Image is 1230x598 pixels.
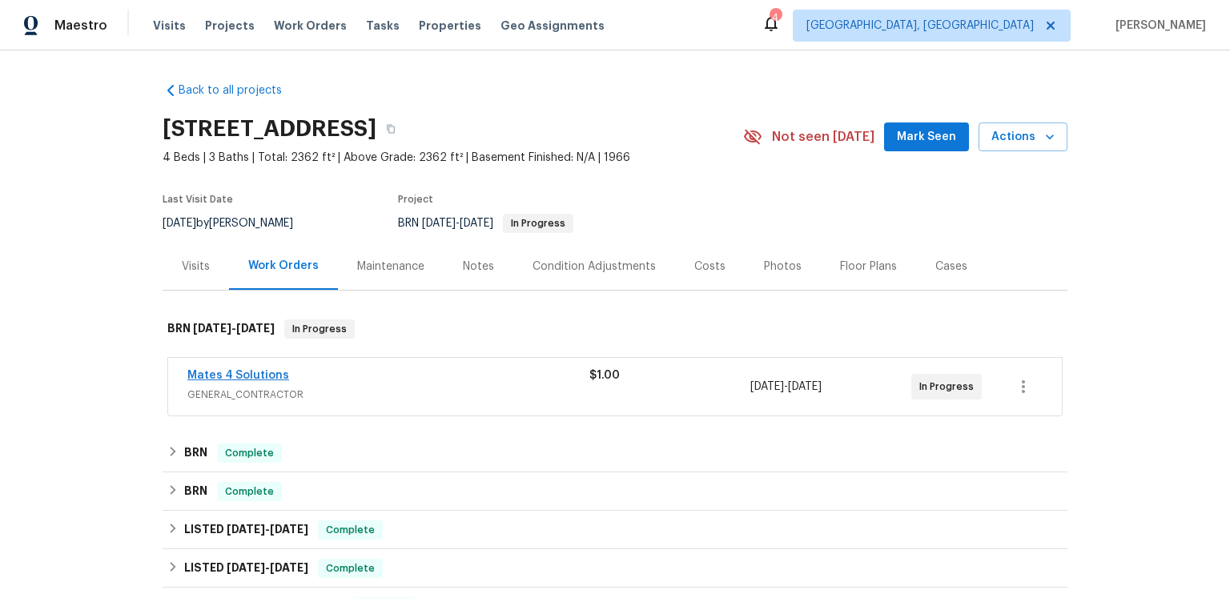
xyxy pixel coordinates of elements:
a: Back to all projects [163,82,316,98]
div: BRN Complete [163,472,1067,511]
span: Complete [219,445,280,461]
div: LISTED [DATE]-[DATE]Complete [163,511,1067,549]
span: [DATE] [193,323,231,334]
span: [DATE] [270,562,308,573]
span: Projects [205,18,255,34]
h6: BRN [167,319,275,339]
div: Maintenance [357,259,424,275]
div: Visits [182,259,210,275]
span: In Progress [919,379,980,395]
a: Mates 4 Solutions [187,370,289,381]
div: Notes [463,259,494,275]
span: [DATE] [227,524,265,535]
span: Complete [320,522,381,538]
h6: LISTED [184,520,308,540]
h2: [STREET_ADDRESS] [163,121,376,137]
span: [GEOGRAPHIC_DATA], [GEOGRAPHIC_DATA] [806,18,1034,34]
div: BRN Complete [163,434,1067,472]
div: Costs [694,259,726,275]
div: Cases [935,259,967,275]
span: In Progress [286,321,353,337]
span: - [422,218,493,229]
span: Work Orders [274,18,347,34]
span: - [750,379,822,395]
h6: BRN [184,443,207,463]
span: Not seen [DATE] [772,129,874,145]
span: Geo Assignments [500,18,605,34]
span: Mark Seen [897,127,956,147]
span: Complete [320,560,381,576]
span: Tasks [366,20,400,31]
span: [DATE] [422,218,456,229]
span: [DATE] [270,524,308,535]
span: - [227,562,308,573]
h6: LISTED [184,559,308,578]
span: [DATE] [236,323,275,334]
span: - [193,323,275,334]
div: Condition Adjustments [533,259,656,275]
div: Photos [764,259,802,275]
div: Work Orders [248,258,319,274]
div: BRN [DATE]-[DATE]In Progress [163,303,1067,355]
span: [DATE] [460,218,493,229]
span: - [227,524,308,535]
h6: BRN [184,482,207,501]
span: Project [398,195,433,204]
div: 4 [770,10,781,26]
span: Properties [419,18,481,34]
button: Actions [979,122,1067,152]
span: Actions [991,127,1055,147]
span: [DATE] [163,218,196,229]
span: Last Visit Date [163,195,233,204]
span: $1.00 [589,370,620,381]
div: LISTED [DATE]-[DATE]Complete [163,549,1067,588]
div: by [PERSON_NAME] [163,214,312,233]
span: [DATE] [788,381,822,392]
span: [PERSON_NAME] [1109,18,1206,34]
span: BRN [398,218,573,229]
div: Floor Plans [840,259,897,275]
span: Maestro [54,18,107,34]
span: In Progress [504,219,572,228]
span: Visits [153,18,186,34]
span: [DATE] [227,562,265,573]
span: GENERAL_CONTRACTOR [187,387,589,403]
span: 4 Beds | 3 Baths | Total: 2362 ft² | Above Grade: 2362 ft² | Basement Finished: N/A | 1966 [163,150,743,166]
button: Copy Address [376,114,405,143]
button: Mark Seen [884,122,969,152]
span: [DATE] [750,381,784,392]
span: Complete [219,484,280,500]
